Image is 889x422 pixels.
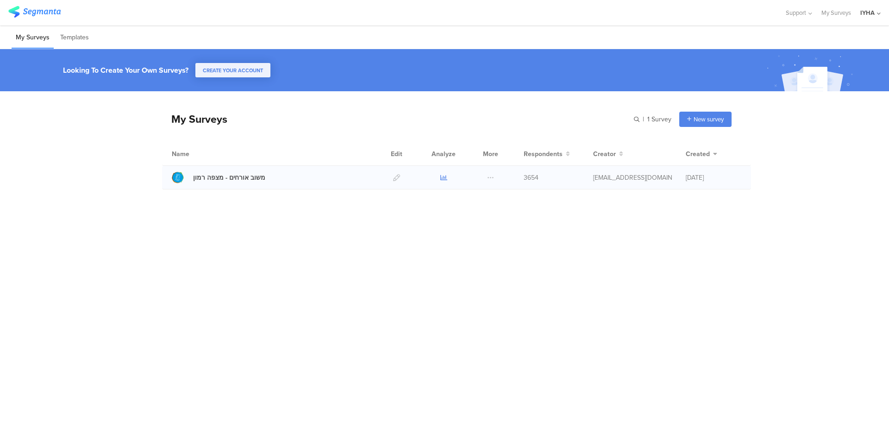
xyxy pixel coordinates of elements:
[172,149,227,159] div: Name
[172,171,265,183] a: משוב אורחים - מצפה רמון
[686,149,717,159] button: Created
[387,142,407,165] div: Edit
[430,142,457,165] div: Analyze
[593,173,672,183] div: ofir@iyha.org.il
[524,149,570,159] button: Respondents
[56,27,93,49] li: Templates
[686,173,741,183] div: [DATE]
[786,8,806,17] span: Support
[647,114,671,124] span: 1 Survey
[8,6,61,18] img: segmanta logo
[195,63,270,77] button: CREATE YOUR ACCOUNT
[860,8,875,17] div: IYHA
[686,149,710,159] span: Created
[694,115,724,124] span: New survey
[524,149,563,159] span: Respondents
[764,52,859,94] img: create_account_image.svg
[203,67,263,74] span: CREATE YOUR ACCOUNT
[524,173,538,183] span: 3654
[641,114,645,124] span: |
[593,149,616,159] span: Creator
[63,65,188,76] div: Looking To Create Your Own Surveys?
[193,173,265,183] div: משוב אורחים - מצפה רמון
[12,27,54,49] li: My Surveys
[593,149,623,159] button: Creator
[162,111,227,127] div: My Surveys
[481,142,501,165] div: More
